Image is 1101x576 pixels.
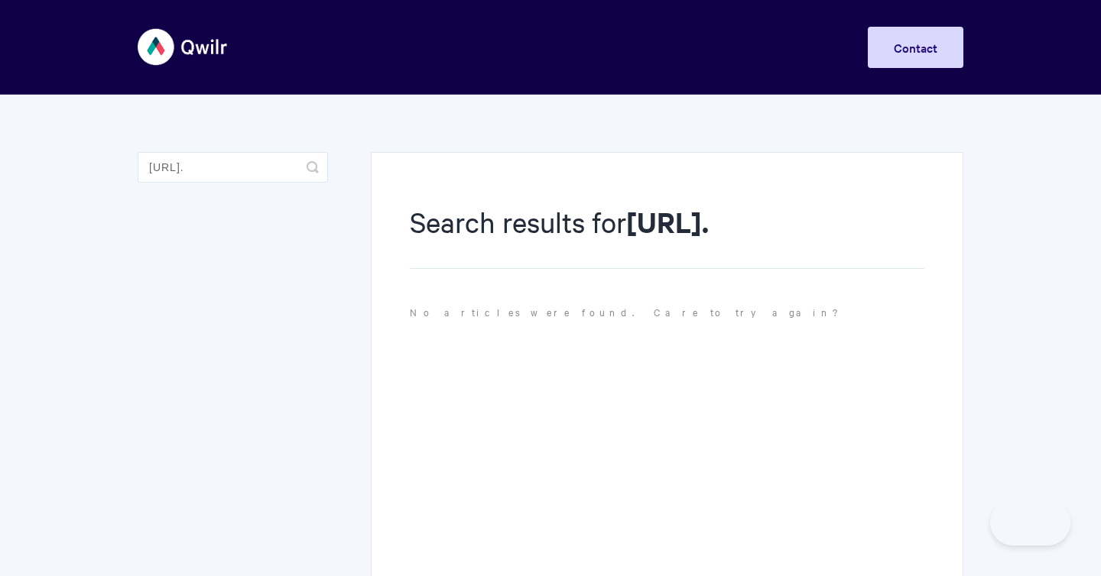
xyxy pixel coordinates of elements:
[410,202,924,269] h1: Search results for
[138,152,328,183] input: Search
[410,304,924,321] p: No articles were found. Care to try again?
[868,27,963,68] a: Contact
[626,203,709,241] strong: [URL].
[138,18,229,76] img: Qwilr Help Center
[990,500,1070,545] iframe: Toggle Customer Support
